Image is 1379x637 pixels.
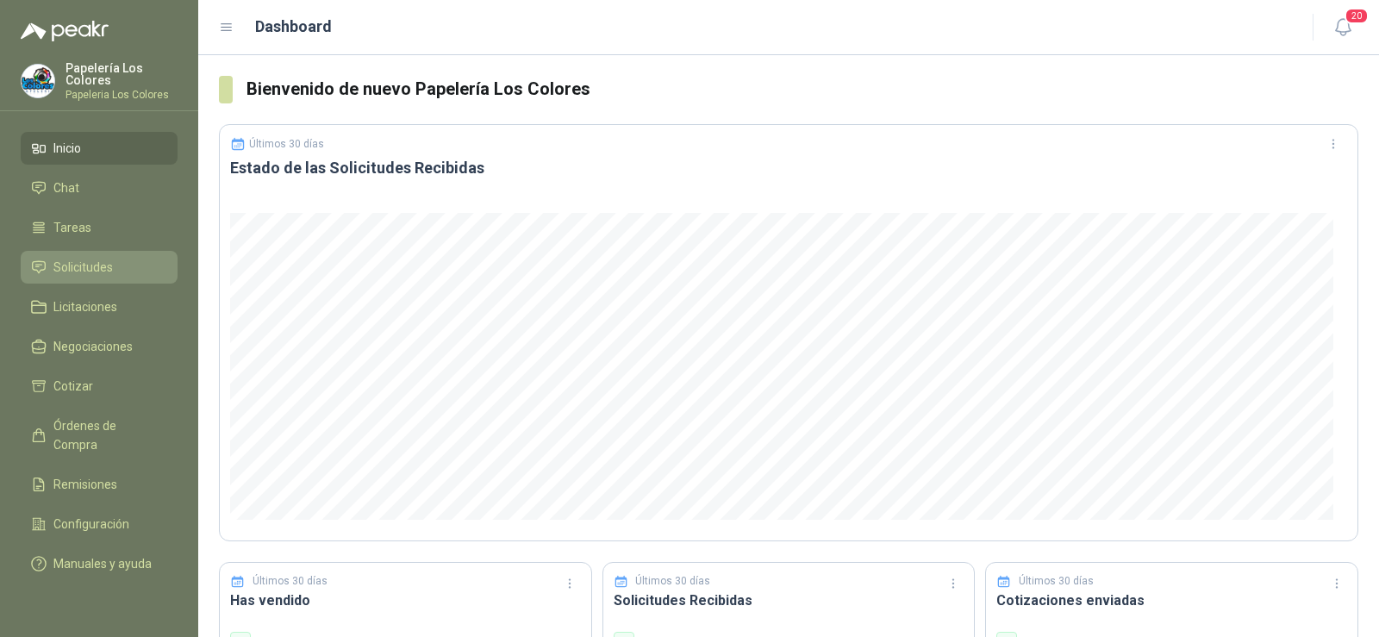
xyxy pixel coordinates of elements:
[53,416,161,454] span: Órdenes de Compra
[53,337,133,356] span: Negociaciones
[21,330,178,363] a: Negociaciones
[21,211,178,244] a: Tareas
[66,90,178,100] p: Papeleria Los Colores
[21,132,178,165] a: Inicio
[21,290,178,323] a: Licitaciones
[230,158,1347,178] h3: Estado de las Solicitudes Recibidas
[22,65,54,97] img: Company Logo
[53,178,79,197] span: Chat
[614,590,964,611] h3: Solicitudes Recibidas
[21,508,178,540] a: Configuración
[53,475,117,494] span: Remisiones
[253,573,328,590] p: Últimos 30 días
[1019,573,1094,590] p: Últimos 30 días
[1345,8,1369,24] span: 20
[1327,12,1358,43] button: 20
[53,554,152,573] span: Manuales y ayuda
[21,21,109,41] img: Logo peakr
[53,258,113,277] span: Solicitudes
[53,377,93,396] span: Cotizar
[249,138,324,150] p: Últimos 30 días
[635,573,710,590] p: Últimos 30 días
[66,62,178,86] p: Papelería Los Colores
[53,297,117,316] span: Licitaciones
[246,76,1358,103] h3: Bienvenido de nuevo Papelería Los Colores
[230,590,581,611] h3: Has vendido
[21,547,178,580] a: Manuales y ayuda
[53,139,81,158] span: Inicio
[996,590,1347,611] h3: Cotizaciones enviadas
[53,515,129,534] span: Configuración
[21,370,178,403] a: Cotizar
[21,251,178,284] a: Solicitudes
[53,218,91,237] span: Tareas
[255,15,332,39] h1: Dashboard
[21,172,178,204] a: Chat
[21,409,178,461] a: Órdenes de Compra
[21,468,178,501] a: Remisiones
